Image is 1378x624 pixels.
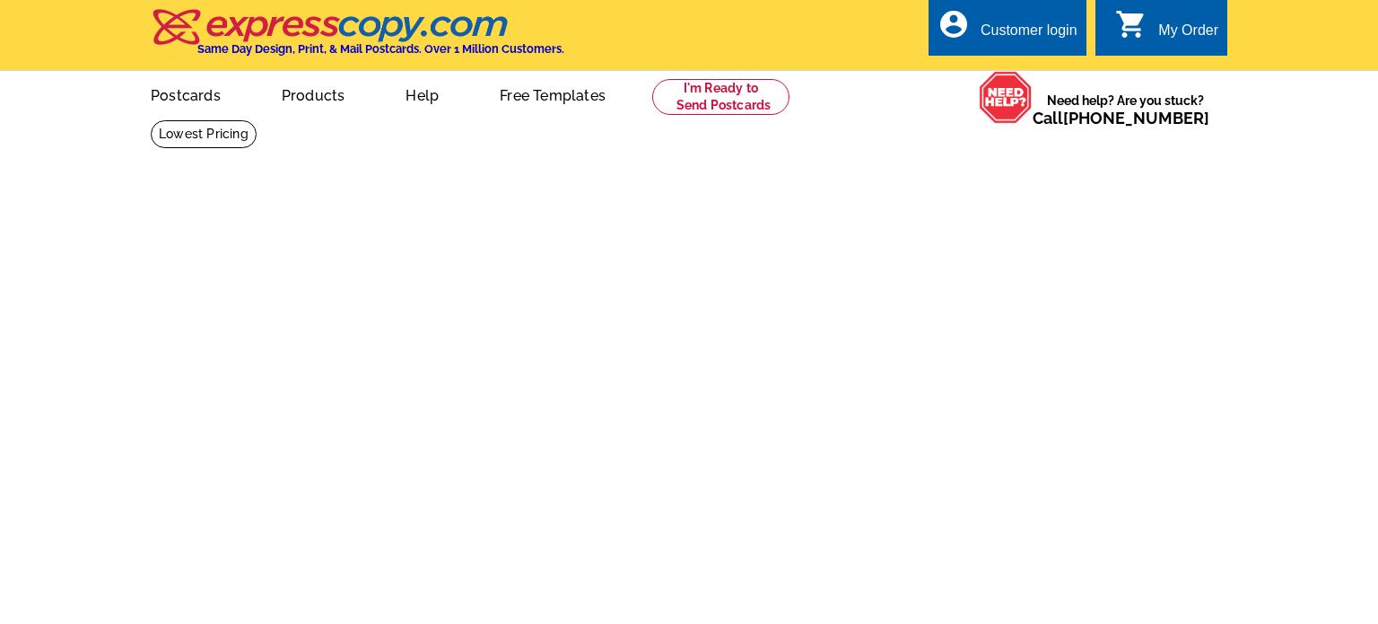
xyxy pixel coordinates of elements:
i: shopping_cart [1115,8,1147,40]
img: help [979,71,1033,124]
a: account_circle Customer login [938,20,1077,42]
span: Call [1033,109,1209,127]
a: Help [377,73,467,115]
div: Customer login [981,22,1077,48]
a: Free Templates [471,73,634,115]
a: shopping_cart My Order [1115,20,1218,42]
i: account_circle [938,8,970,40]
a: [PHONE_NUMBER] [1063,109,1209,127]
h4: Same Day Design, Print, & Mail Postcards. Over 1 Million Customers. [197,42,564,56]
div: My Order [1158,22,1218,48]
a: Products [253,73,374,115]
span: Need help? Are you stuck? [1033,92,1218,127]
a: Postcards [122,73,249,115]
a: Same Day Design, Print, & Mail Postcards. Over 1 Million Customers. [151,22,564,56]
